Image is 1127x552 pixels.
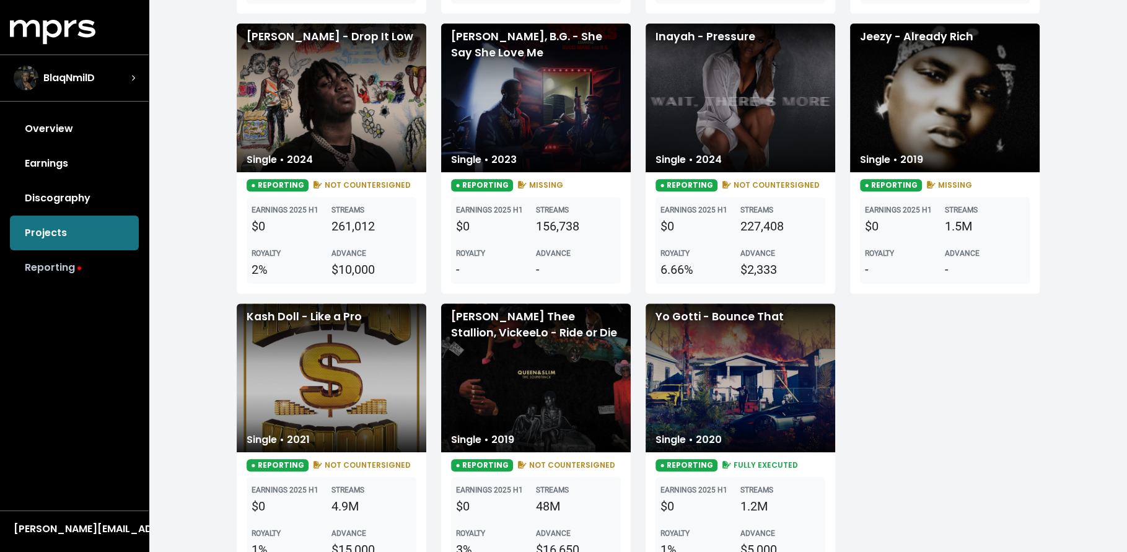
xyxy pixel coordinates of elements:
[646,304,835,452] div: Yo Gotti - Bounce That
[865,249,894,258] b: ROYALTY
[515,460,615,470] span: NOT COUNTERSIGNED
[252,260,331,279] div: 2%
[247,179,309,191] span: ● REPORTING
[247,459,309,471] span: ● REPORTING
[456,206,523,214] b: EARNINGS 2025 H1
[331,529,366,538] b: ADVANCE
[850,24,1040,172] div: Jeezy - Already Rich
[451,179,514,191] span: ● REPORTING
[456,486,523,494] b: EARNINGS 2025 H1
[646,24,835,172] div: Inayah - Pressure
[646,147,732,172] div: Single • 2024
[740,249,775,258] b: ADVANCE
[660,206,727,214] b: EARNINGS 2025 H1
[331,486,364,494] b: STREAMS
[441,304,631,452] div: [PERSON_NAME] Thee Stallion, VickeeLo - Ride or Die
[331,206,364,214] b: STREAMS
[331,217,411,235] div: 261,012
[720,180,820,190] span: NOT COUNTERSIGNED
[10,146,139,181] a: Earnings
[536,260,616,279] div: -
[740,206,773,214] b: STREAMS
[252,486,318,494] b: EARNINGS 2025 H1
[331,249,366,258] b: ADVANCE
[660,249,690,258] b: ROYALTY
[515,180,563,190] span: MISSING
[331,260,411,279] div: $10,000
[865,206,932,214] b: EARNINGS 2025 H1
[865,260,945,279] div: -
[252,529,281,538] b: ROYALTY
[10,250,139,285] a: Reporting
[660,217,740,235] div: $0
[441,427,524,452] div: Single • 2019
[740,486,773,494] b: STREAMS
[441,147,527,172] div: Single • 2023
[10,112,139,146] a: Overview
[456,249,485,258] b: ROYALTY
[456,217,536,235] div: $0
[10,521,139,537] button: [PERSON_NAME][EMAIL_ADDRESS][DOMAIN_NAME]
[331,497,411,515] div: 4.9M
[740,529,775,538] b: ADVANCE
[252,206,318,214] b: EARNINGS 2025 H1
[311,460,411,470] span: NOT COUNTERSIGNED
[237,304,426,452] div: Kash Doll - Like a Pro
[451,459,514,471] span: ● REPORTING
[456,497,536,515] div: $0
[656,459,718,471] span: ● REPORTING
[10,24,95,38] a: mprs logo
[850,147,933,172] div: Single • 2019
[656,179,718,191] span: ● REPORTING
[740,497,820,515] div: 1.2M
[924,180,972,190] span: MISSING
[536,497,616,515] div: 48M
[945,249,980,258] b: ADVANCE
[536,529,571,538] b: ADVANCE
[945,260,1025,279] div: -
[945,206,978,214] b: STREAMS
[865,217,945,235] div: $0
[456,529,485,538] b: ROYALTY
[660,497,740,515] div: $0
[660,260,740,279] div: 6.66%
[311,180,411,190] span: NOT COUNTERSIGNED
[536,486,569,494] b: STREAMS
[456,260,536,279] div: -
[740,217,820,235] div: 227,408
[536,217,616,235] div: 156,738
[860,179,923,191] span: ● REPORTING
[237,427,320,452] div: Single • 2021
[10,181,139,216] a: Discography
[252,497,331,515] div: $0
[252,249,281,258] b: ROYALTY
[660,486,727,494] b: EARNINGS 2025 H1
[441,24,631,172] div: [PERSON_NAME], B.G. - She Say She Love Me
[536,206,569,214] b: STREAMS
[945,217,1025,235] div: 1.5M
[536,249,571,258] b: ADVANCE
[43,71,95,85] span: BlaqNmilD
[646,427,732,452] div: Single • 2020
[237,24,426,172] div: [PERSON_NAME] - Drop It Low
[720,460,798,470] span: FULLY EXECUTED
[740,260,820,279] div: $2,333
[660,529,690,538] b: ROYALTY
[14,522,135,537] div: [PERSON_NAME][EMAIL_ADDRESS][DOMAIN_NAME]
[237,147,323,172] div: Single • 2024
[14,66,38,90] img: The selected account / producer
[252,217,331,235] div: $0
